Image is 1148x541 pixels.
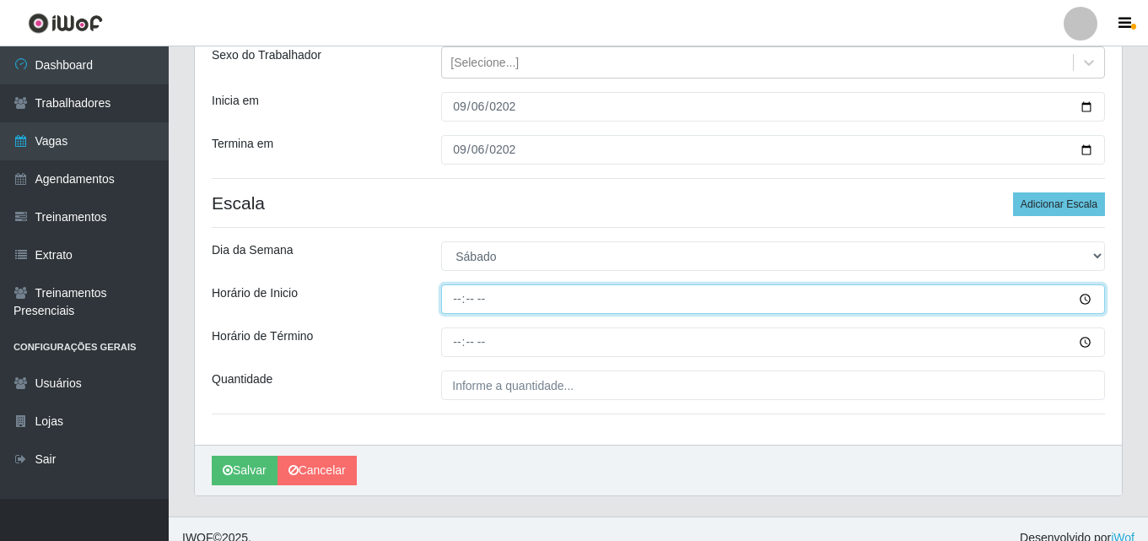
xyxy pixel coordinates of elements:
[1013,192,1105,216] button: Adicionar Escala
[212,284,298,302] label: Horário de Inicio
[212,92,259,110] label: Inicia em
[278,456,357,485] a: Cancelar
[212,46,321,64] label: Sexo do Trabalhador
[441,92,1105,122] input: 00/00/0000
[441,284,1105,314] input: 00:00
[212,327,313,345] label: Horário de Término
[441,327,1105,357] input: 00:00
[212,241,294,259] label: Dia da Semana
[450,54,519,72] div: [Selecione...]
[212,192,1105,214] h4: Escala
[212,456,278,485] button: Salvar
[212,135,273,153] label: Termina em
[441,135,1105,165] input: 00/00/0000
[441,371,1105,400] input: Informe a quantidade...
[212,371,272,388] label: Quantidade
[28,13,103,34] img: CoreUI Logo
